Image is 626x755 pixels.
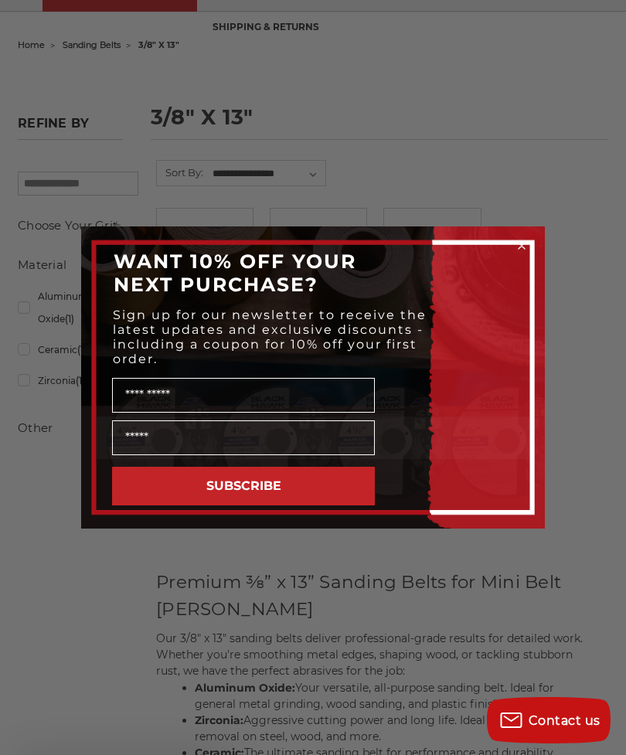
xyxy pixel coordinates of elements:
span: Sign up for our newsletter to receive the latest updates and exclusive discounts - including a co... [113,308,427,366]
span: Contact us [529,713,600,728]
button: Contact us [487,697,611,743]
span: WANT 10% OFF YOUR NEXT PURCHASE? [114,250,356,296]
input: Email [112,420,375,455]
button: Close dialog [514,238,529,253]
button: SUBSCRIBE [112,467,375,505]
